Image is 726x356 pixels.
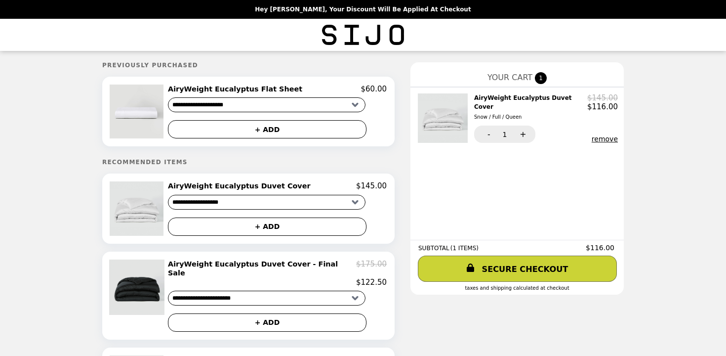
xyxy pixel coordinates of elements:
button: + ADD [168,120,366,138]
span: ( 1 ITEMS ) [450,245,479,252]
p: $145.00 [587,93,618,102]
button: + ADD [168,313,366,332]
img: AiryWeight Eucalyptus Flat Sheet [110,85,166,138]
p: $116.00 [587,102,618,111]
h5: Previously Purchased [102,62,395,69]
button: remove [592,135,618,143]
a: SECURE CHECKOUT [418,256,617,282]
div: Taxes and Shipping calculated at checkout [418,285,616,291]
img: AiryWeight Eucalyptus Duvet Cover [110,181,166,235]
h2: AiryWeight Eucalyptus Duvet Cover [168,181,315,190]
select: Select a product variant [168,291,365,306]
h2: AiryWeight Eucalyptus Duvet Cover - Final Sale [168,260,356,278]
span: 1 [503,131,507,138]
button: + ADD [168,218,366,236]
h5: Recommended Items [102,159,395,166]
p: $60.00 [361,85,387,93]
h2: AiryWeight Eucalyptus Flat Sheet [168,85,306,93]
select: Select a product variant [168,97,365,112]
p: Hey [PERSON_NAME], your discount will be applied at checkout [255,6,471,13]
select: Select a product variant [168,195,365,210]
img: AiryWeight Eucalyptus Duvet Cover [418,93,470,143]
p: $122.50 [356,278,387,287]
div: Snow / Full / Queen [474,113,583,122]
button: - [474,126,501,143]
span: SUBTOTAL [418,245,450,252]
p: $175.00 [356,260,387,278]
span: YOUR CART [487,73,532,82]
img: AiryWeight Eucalyptus Duvet Cover - Final Sale [109,260,167,315]
p: $145.00 [356,181,387,190]
span: $116.00 [586,244,616,252]
span: 1 [535,72,547,84]
button: + [508,126,535,143]
h2: AiryWeight Eucalyptus Duvet Cover [474,93,587,122]
img: Brand Logo [322,25,404,45]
